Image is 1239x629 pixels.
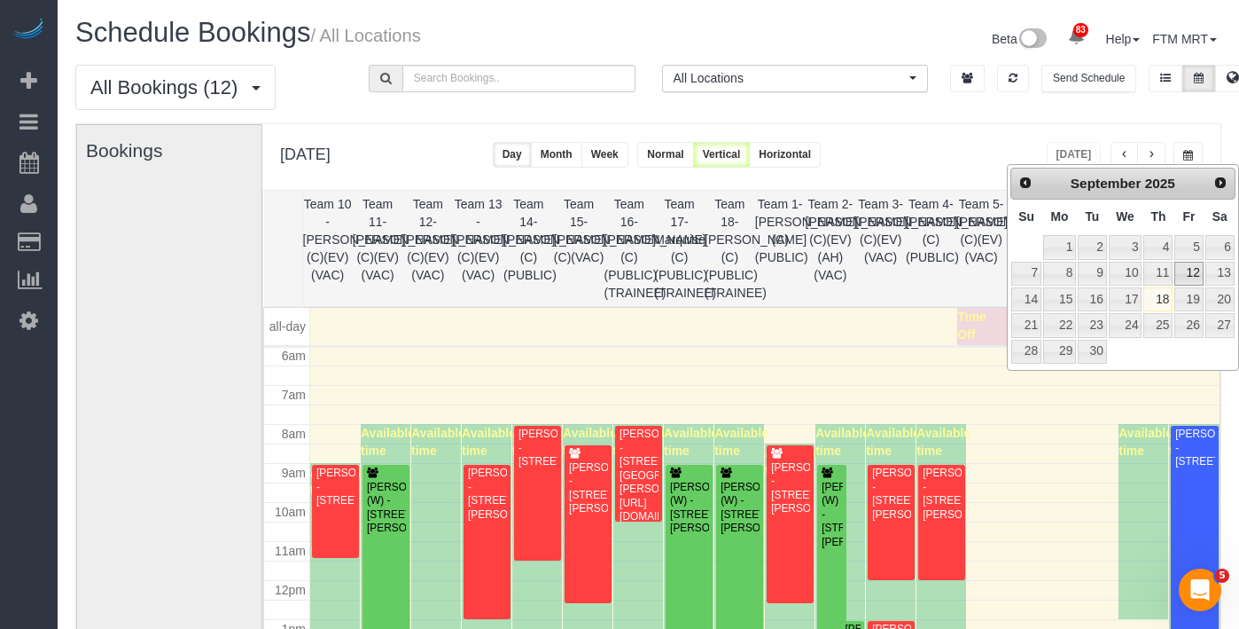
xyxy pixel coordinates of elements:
[1205,313,1235,337] a: 27
[411,426,465,458] span: Available time
[361,426,415,458] span: Available time
[1043,235,1076,259] a: 1
[613,426,667,458] span: Available time
[86,140,266,161] h3: Bookings
[1078,340,1106,364] a: 30
[1013,170,1038,195] a: Prev
[619,428,658,523] div: [PERSON_NAME] - [STREET_ADDRESS][GEOGRAPHIC_DATA][PERSON_NAME][URL][DOMAIN_NAME]
[664,426,718,458] span: Available time
[1018,209,1034,224] span: Sunday
[1043,262,1076,286] a: 8
[755,191,806,306] th: Team 1- [PERSON_NAME] (C)(PUBLIC)
[282,349,306,363] span: 6am
[916,426,970,458] span: Available time
[1174,428,1214,468] div: [PERSON_NAME] - [STREET_ADDRESS]
[366,481,406,536] div: [PERSON_NAME](W) - [STREET_ADDRESS][PERSON_NAME]
[353,191,403,306] th: Team 11- [PERSON_NAME] (C)(EV)(VAC)
[403,191,454,306] th: Team 12- [PERSON_NAME] (C)(EV)(VAC)
[770,461,810,516] div: [PERSON_NAME] - [STREET_ADDRESS][PERSON_NAME]
[1043,287,1076,311] a: 15
[581,142,628,168] button: Week
[467,467,507,522] div: [PERSON_NAME] - [STREET_ADDRESS][PERSON_NAME]
[1174,262,1203,286] a: 12
[1145,176,1175,191] span: 2025
[1017,28,1047,51] img: New interface
[503,191,554,306] th: Team 14- [PERSON_NAME] (C)(PUBLIC)
[310,465,364,497] span: Available time
[693,142,751,168] button: Vertical
[282,466,306,480] span: 9am
[674,69,906,87] span: All Locations
[1078,287,1106,311] a: 16
[1143,235,1173,259] a: 4
[1073,23,1088,37] span: 83
[1116,209,1134,224] span: Wednesday
[1018,176,1032,190] span: Prev
[1109,313,1142,337] a: 24
[714,426,768,458] span: Available time
[554,191,604,306] th: Team 15- [PERSON_NAME] (C)(VAC)
[1208,170,1233,195] a: Next
[75,65,276,110] button: All Bookings (12)
[462,426,516,458] span: Available time
[1118,426,1173,458] span: Available time
[1078,313,1106,337] a: 23
[1059,18,1094,57] a: 83
[749,142,821,168] button: Horizontal
[275,583,306,597] span: 12pm
[662,65,929,92] button: All Locations
[1078,235,1106,259] a: 2
[1174,287,1203,311] a: 19
[280,142,331,164] h2: [DATE]
[1205,262,1235,286] a: 13
[518,428,557,468] div: [PERSON_NAME] - [STREET_ADDRESS]
[563,426,617,458] span: Available time
[1179,569,1221,611] iframe: Intercom live chat
[992,32,1047,46] a: Beta
[11,18,46,43] img: Automaid Logo
[866,426,920,458] span: Available time
[1169,426,1223,458] span: Available time
[1205,235,1235,259] a: 6
[568,461,608,516] div: [PERSON_NAME] - [STREET_ADDRESS][PERSON_NAME]
[1143,313,1173,337] a: 25
[1011,287,1041,311] a: 14
[1011,262,1041,286] a: 7
[310,26,420,45] small: / All Locations
[316,467,355,507] div: [PERSON_NAME] - [STREET_ADDRESS]
[765,445,819,477] span: Available time
[531,142,582,168] button: Month
[1212,209,1227,224] span: Saturday
[282,388,306,402] span: 7am
[282,427,306,441] span: 8am
[402,65,635,92] input: Search Bookings..
[604,191,655,306] th: Team 16- [PERSON_NAME] (C)(PUBLIC)(TRAINEE)
[1109,235,1142,259] a: 3
[922,467,962,522] div: [PERSON_NAME] - [STREET_ADDRESS][PERSON_NAME]
[1143,262,1173,286] a: 11
[654,191,705,306] th: Team 17- Marquise (C)(PUBLIC)(TRAINEE)
[75,17,310,48] span: Schedule Bookings
[1043,340,1076,364] a: 29
[669,481,709,536] div: [PERSON_NAME](W) - [STREET_ADDRESS][PERSON_NAME]
[1041,65,1136,92] button: Send Schedule
[1183,209,1196,224] span: Friday
[1205,287,1235,311] a: 20
[275,505,306,519] span: 10am
[1047,142,1102,168] button: [DATE]
[1071,176,1142,191] span: September
[821,481,843,549] div: [PERSON_NAME](W) - [STREET_ADDRESS][PERSON_NAME]
[815,426,869,458] span: Available time
[1085,209,1099,224] span: Tuesday
[512,426,566,458] span: Available time
[637,142,693,168] button: Normal
[1152,32,1217,46] a: FTM MRT
[90,76,246,98] span: All Bookings (12)
[1213,176,1227,190] span: Next
[493,142,532,168] button: Day
[1011,340,1041,364] a: 28
[1051,209,1069,224] span: Monday
[705,191,755,306] th: Team 18- [PERSON_NAME] (C)(PUBLIC)(TRAINEE)
[1078,262,1106,286] a: 9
